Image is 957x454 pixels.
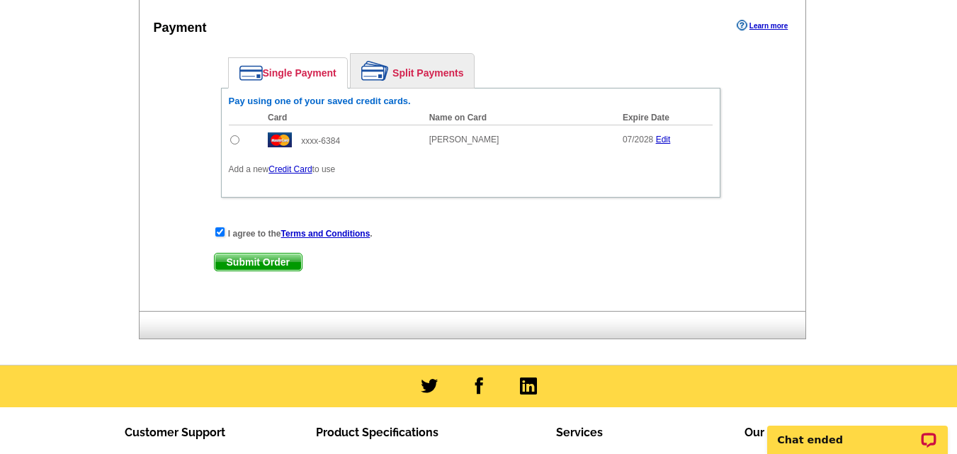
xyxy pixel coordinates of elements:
[656,135,671,144] a: Edit
[556,426,603,439] span: Services
[758,409,957,454] iframe: LiveChat chat widget
[154,18,207,38] div: Payment
[351,54,474,88] a: Split Payments
[215,254,302,271] span: Submit Order
[229,96,713,107] h6: Pay using one of your saved credit cards.
[361,61,389,81] img: split-payment.png
[429,135,499,144] span: [PERSON_NAME]
[239,65,263,81] img: single-payment.png
[616,110,713,125] th: Expire Date
[125,426,225,439] span: Customer Support
[623,135,653,144] span: 07/2028
[316,426,438,439] span: Product Specifications
[422,110,616,125] th: Name on Card
[229,163,713,176] p: Add a new to use
[261,110,422,125] th: Card
[228,229,373,239] strong: I agree to the .
[229,58,347,88] a: Single Payment
[268,132,292,147] img: mast.gif
[744,426,820,439] span: Our Company
[268,164,312,174] a: Credit Card
[281,229,370,239] a: Terms and Conditions
[737,20,788,31] a: Learn more
[301,136,340,146] span: xxxx-6384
